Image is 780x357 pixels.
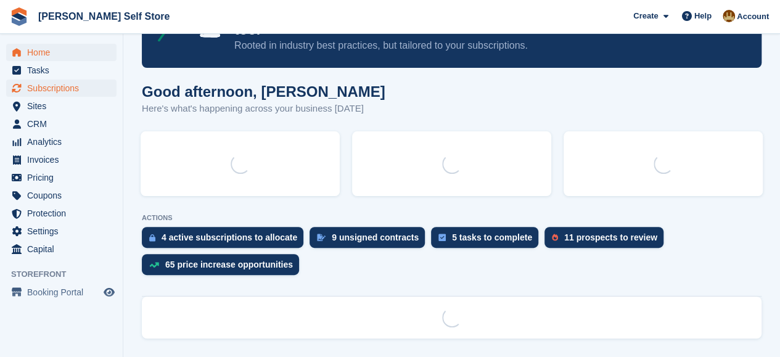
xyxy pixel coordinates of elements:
[544,227,670,254] a: 11 prospects to review
[6,115,117,133] a: menu
[6,151,117,168] a: menu
[33,6,174,27] a: [PERSON_NAME] Self Store
[234,39,654,52] p: Rooted in industry best practices, but tailored to your subscriptions.
[10,7,28,26] img: stora-icon-8386f47178a22dfd0bd8f6a31ec36ba5ce8667c1dd55bd0f319d3a0aa187defe.svg
[142,83,385,100] h1: Good afternoon, [PERSON_NAME]
[452,232,532,242] div: 5 tasks to complete
[142,102,385,116] p: Here's what's happening across your business [DATE]
[27,151,101,168] span: Invoices
[633,10,658,22] span: Create
[27,205,101,222] span: Protection
[6,187,117,204] a: menu
[142,214,762,222] p: ACTIONS
[6,169,117,186] a: menu
[149,234,155,242] img: active_subscription_to_allocate_icon-d502201f5373d7db506a760aba3b589e785aa758c864c3986d89f69b8ff3...
[317,234,326,241] img: contract_signature_icon-13c848040528278c33f63329250d36e43548de30e8caae1d1a13099fd9432cc5.svg
[27,62,101,79] span: Tasks
[6,97,117,115] a: menu
[27,223,101,240] span: Settings
[438,234,446,241] img: task-75834270c22a3079a89374b754ae025e5fb1db73e45f91037f5363f120a921f8.svg
[6,240,117,258] a: menu
[694,10,712,22] span: Help
[737,10,769,23] span: Account
[6,223,117,240] a: menu
[27,44,101,61] span: Home
[165,260,293,269] div: 65 price increase opportunities
[552,234,558,241] img: prospect-51fa495bee0391a8d652442698ab0144808aea92771e9ea1ae160a38d050c398.svg
[310,227,431,254] a: 9 unsigned contracts
[6,133,117,150] a: menu
[564,232,657,242] div: 11 prospects to review
[332,232,419,242] div: 9 unsigned contracts
[27,97,101,115] span: Sites
[6,284,117,301] a: menu
[27,115,101,133] span: CRM
[6,205,117,222] a: menu
[27,80,101,97] span: Subscriptions
[11,268,123,281] span: Storefront
[102,285,117,300] a: Preview store
[27,133,101,150] span: Analytics
[27,187,101,204] span: Coupons
[142,254,305,281] a: 65 price increase opportunities
[6,62,117,79] a: menu
[149,262,159,268] img: price_increase_opportunities-93ffe204e8149a01c8c9dc8f82e8f89637d9d84a8eef4429ea346261dce0b2c0.svg
[27,169,101,186] span: Pricing
[162,232,297,242] div: 4 active subscriptions to allocate
[27,240,101,258] span: Capital
[6,80,117,97] a: menu
[27,284,101,301] span: Booking Portal
[142,227,310,254] a: 4 active subscriptions to allocate
[723,10,735,22] img: Tom Kingston
[6,44,117,61] a: menu
[431,227,544,254] a: 5 tasks to complete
